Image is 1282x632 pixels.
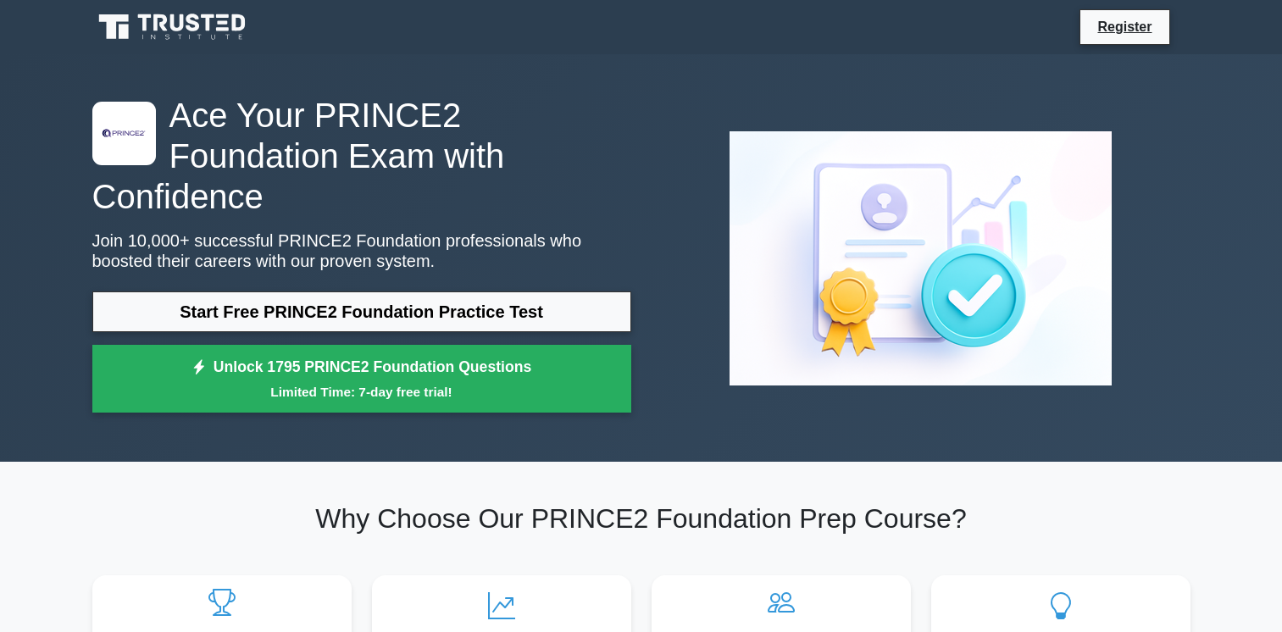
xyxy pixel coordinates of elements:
[92,502,1190,535] h2: Why Choose Our PRINCE2 Foundation Prep Course?
[92,291,631,332] a: Start Free PRINCE2 Foundation Practice Test
[92,95,631,217] h1: Ace Your PRINCE2 Foundation Exam with Confidence
[1087,16,1162,37] a: Register
[92,345,631,413] a: Unlock 1795 PRINCE2 Foundation QuestionsLimited Time: 7-day free trial!
[114,382,610,402] small: Limited Time: 7-day free trial!
[716,118,1125,399] img: PRINCE2 Foundation Preview
[92,230,631,271] p: Join 10,000+ successful PRINCE2 Foundation professionals who boosted their careers with our prove...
